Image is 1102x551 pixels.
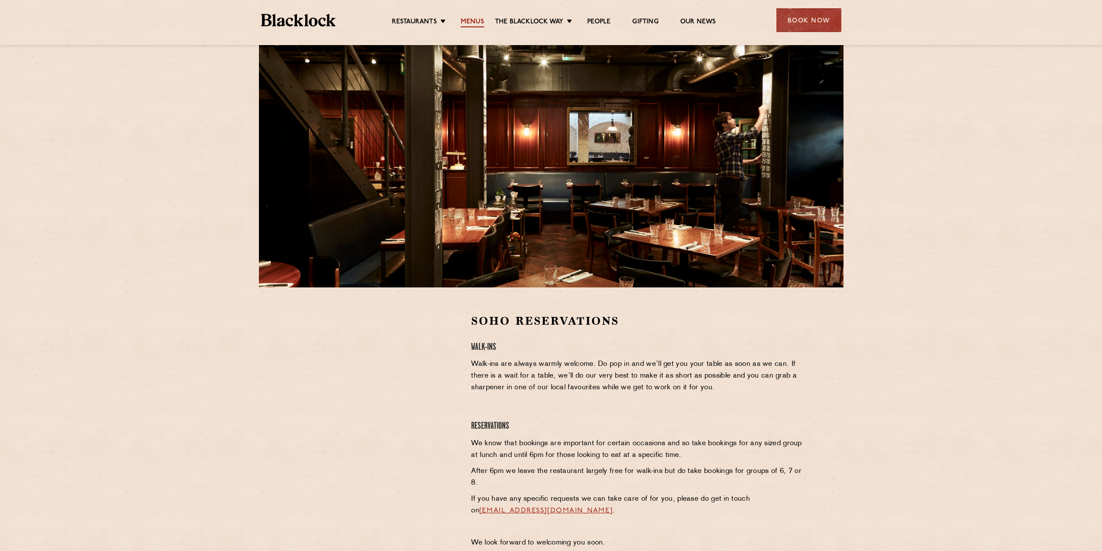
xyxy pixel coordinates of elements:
[392,18,437,27] a: Restaurants
[680,18,716,27] a: Our News
[471,359,803,394] p: Walk-ins are always warmly welcome. Do pop in and we’ll get you your table as soon as we can. If ...
[330,313,427,444] iframe: OpenTable make booking widget
[461,18,484,27] a: Menus
[495,18,563,27] a: The Blacklock Way
[261,14,336,26] img: BL_Textured_Logo-footer-cropped.svg
[471,313,803,329] h2: Soho Reservations
[776,8,841,32] div: Book Now
[632,18,658,27] a: Gifting
[471,342,803,353] h4: Walk-Ins
[587,18,611,27] a: People
[471,438,803,461] p: We know that bookings are important for certain occasions and so take bookings for any sized grou...
[471,493,803,517] p: If you have any specific requests we can take care of for you, please do get in touch on .
[471,421,803,432] h4: Reservations
[471,537,803,549] p: We look forward to welcoming you soon.
[479,507,613,514] a: [EMAIL_ADDRESS][DOMAIN_NAME]
[471,466,803,489] p: After 6pm we leave the restaurant largely free for walk-ins but do take bookings for groups of 6,...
